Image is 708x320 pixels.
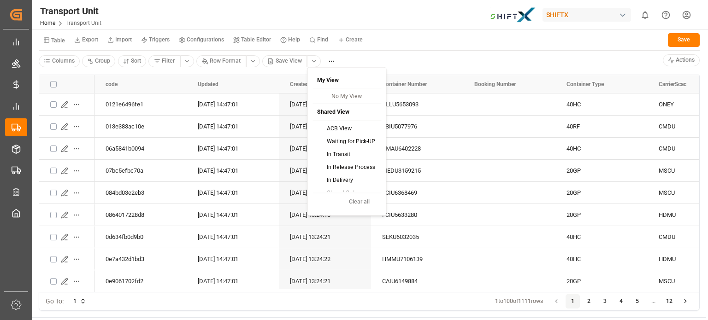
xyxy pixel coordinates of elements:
div: Shared View [314,105,379,118]
div: Closed Orders [314,186,379,199]
div: In Delivery [314,174,379,186]
div: My View [314,74,379,87]
div: ACB View [314,122,379,135]
div: In Transit [314,148,379,161]
div: Waiting for Pick-UP [314,135,379,148]
p: No My View [314,92,379,100]
div: In Release Process [314,161,379,174]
